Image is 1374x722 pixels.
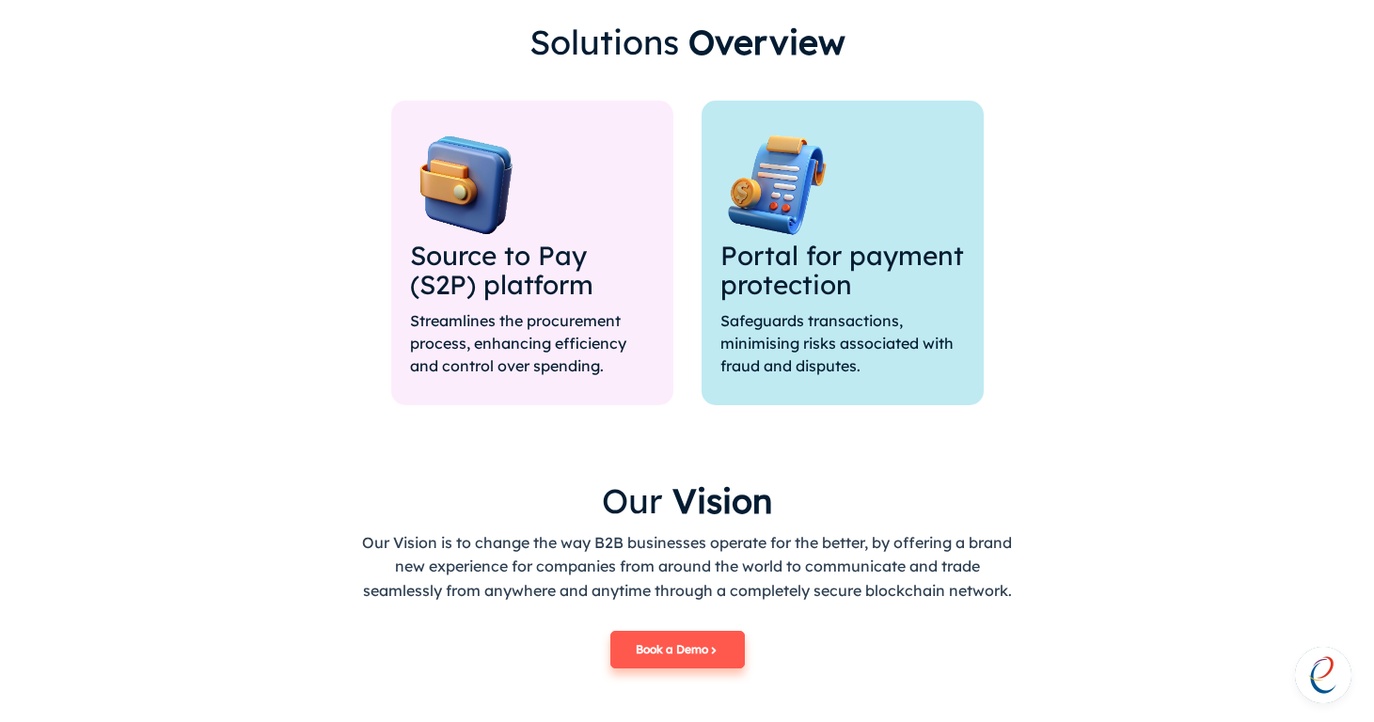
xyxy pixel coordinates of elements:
p: Safeguards transactions, minimising risks associated with fraud and disputes. [720,309,965,377]
span: Overview [688,21,845,63]
div: Solutions [142,22,1233,63]
h3: Source to Pay (S2P) platform [410,242,655,300]
span: Vision [672,479,772,522]
h2: Our [321,480,1054,522]
h3: Portal for payment protection [720,242,965,300]
p: Our Vision is to change the way B2B businesses operate for the better, by offering a brand new ex... [358,531,1017,604]
p: Streamlines the procurement process, enhancing efficiency and control over spending. [410,309,655,377]
button: Book a Demo [610,631,745,668]
div: Open chat [1295,647,1351,703]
